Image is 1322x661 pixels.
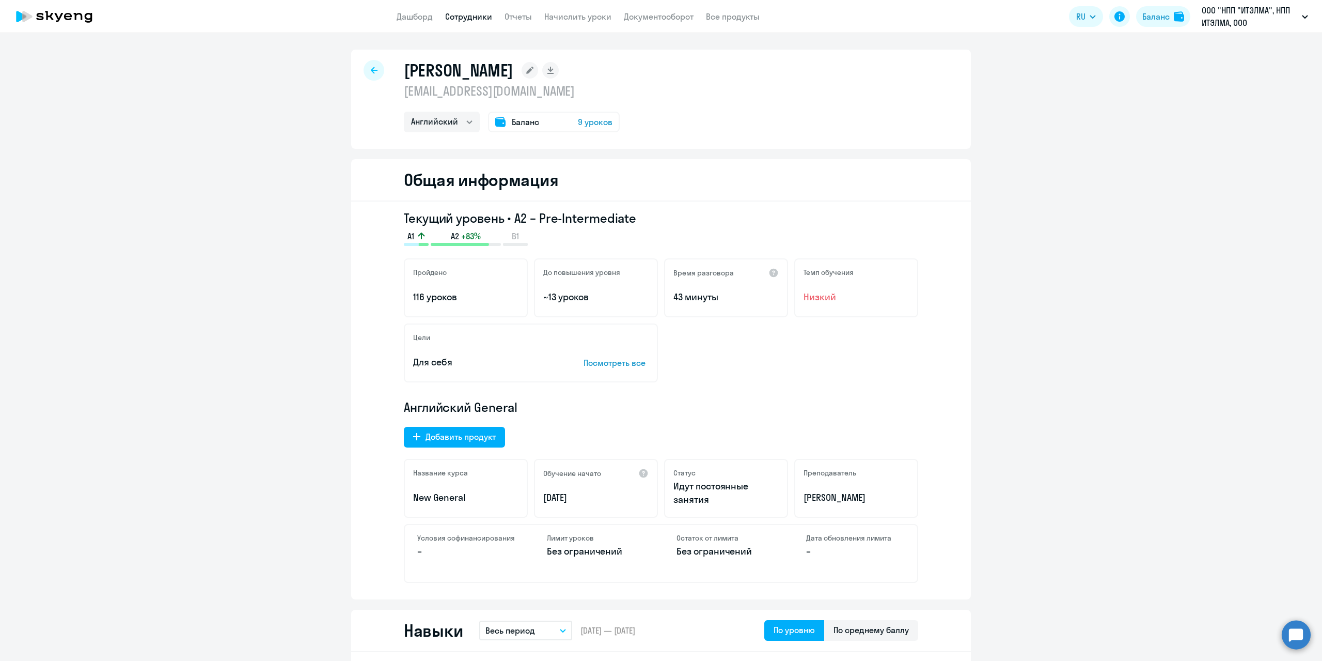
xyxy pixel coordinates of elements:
[413,268,447,277] h5: Пройдено
[451,230,459,242] span: A2
[673,268,734,278] h5: Время разговора
[404,399,517,416] span: Английский General
[673,468,696,478] h5: Статус
[417,533,516,543] h4: Условия софинансирования
[1202,4,1298,29] p: ООО "НПП "ИТЭЛМА", НПП ИТЭЛМА, ООО
[543,491,649,504] p: [DATE]
[544,11,611,22] a: Начислить уроки
[804,468,856,478] h5: Преподаватель
[485,624,535,637] p: Весь период
[407,230,414,242] span: A1
[512,116,539,128] span: Баланс
[624,11,694,22] a: Документооборот
[547,545,646,558] p: Без ограничений
[804,290,909,304] span: Низкий
[706,11,760,22] a: Все продукты
[413,333,430,342] h5: Цели
[1069,6,1103,27] button: RU
[547,533,646,543] h4: Лимит уроков
[578,116,612,128] span: 9 уроков
[404,60,513,81] h1: [PERSON_NAME]
[479,621,572,640] button: Весь период
[505,11,532,22] a: Отчеты
[584,357,649,369] p: Посмотреть все
[404,83,620,99] p: [EMAIL_ADDRESS][DOMAIN_NAME]
[397,11,433,22] a: Дашборд
[1076,10,1085,23] span: RU
[673,290,779,304] p: 43 минуты
[404,620,463,641] h2: Навыки
[543,290,649,304] p: ~13 уроков
[1197,4,1313,29] button: ООО "НПП "ИТЭЛМА", НПП ИТЭЛМА, ООО
[774,624,815,636] div: По уровню
[426,431,496,443] div: Добавить продукт
[673,480,779,506] p: Идут постоянные занятия
[580,625,635,636] span: [DATE] — [DATE]
[676,533,775,543] h4: Остаток от лимита
[404,210,918,226] h3: Текущий уровень • A2 – Pre-Intermediate
[806,533,905,543] h4: Дата обновления лимита
[445,11,492,22] a: Сотрудники
[413,356,552,369] p: Для себя
[413,491,518,504] p: New General
[804,268,854,277] h5: Темп обучения
[1142,10,1170,23] div: Баланс
[417,545,516,558] p: –
[543,268,620,277] h5: До повышения уровня
[804,491,909,504] p: [PERSON_NAME]
[404,170,558,190] h2: Общая информация
[512,230,519,242] span: B1
[413,290,518,304] p: 116 уроков
[806,545,905,558] p: –
[833,624,909,636] div: По среднему баллу
[543,469,601,478] h5: Обучение начато
[1136,6,1190,27] button: Балансbalance
[1174,11,1184,22] img: balance
[461,230,481,242] span: +83%
[413,468,468,478] h5: Название курса
[404,427,505,448] button: Добавить продукт
[676,545,775,558] p: Без ограничений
